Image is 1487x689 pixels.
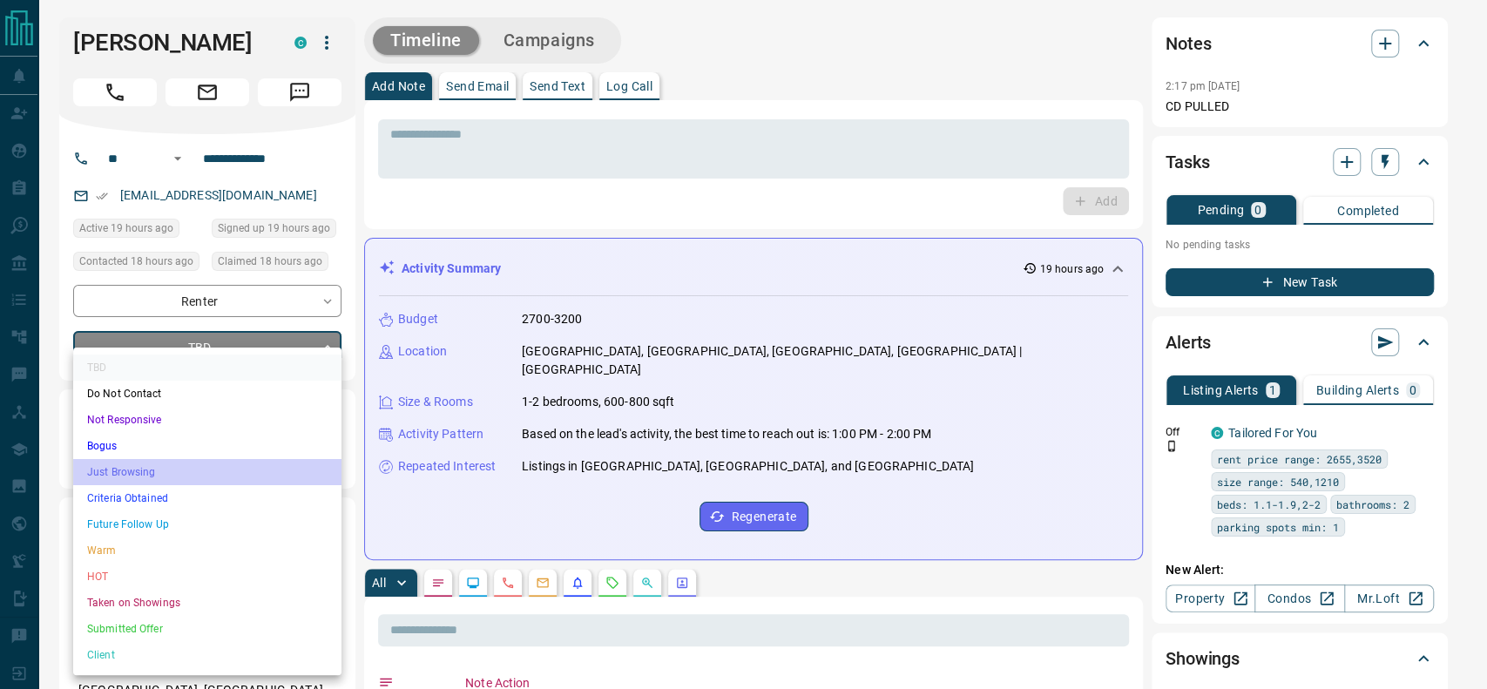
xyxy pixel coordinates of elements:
li: Warm [73,537,341,564]
li: Taken on Showings [73,590,341,616]
li: Just Browsing [73,459,341,485]
li: Not Responsive [73,407,341,433]
li: Submitted Offer [73,616,341,642]
li: Do Not Contact [73,381,341,407]
li: Client [73,642,341,668]
li: Criteria Obtained [73,485,341,511]
li: Future Follow Up [73,511,341,537]
li: HOT [73,564,341,590]
li: Bogus [73,433,341,459]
